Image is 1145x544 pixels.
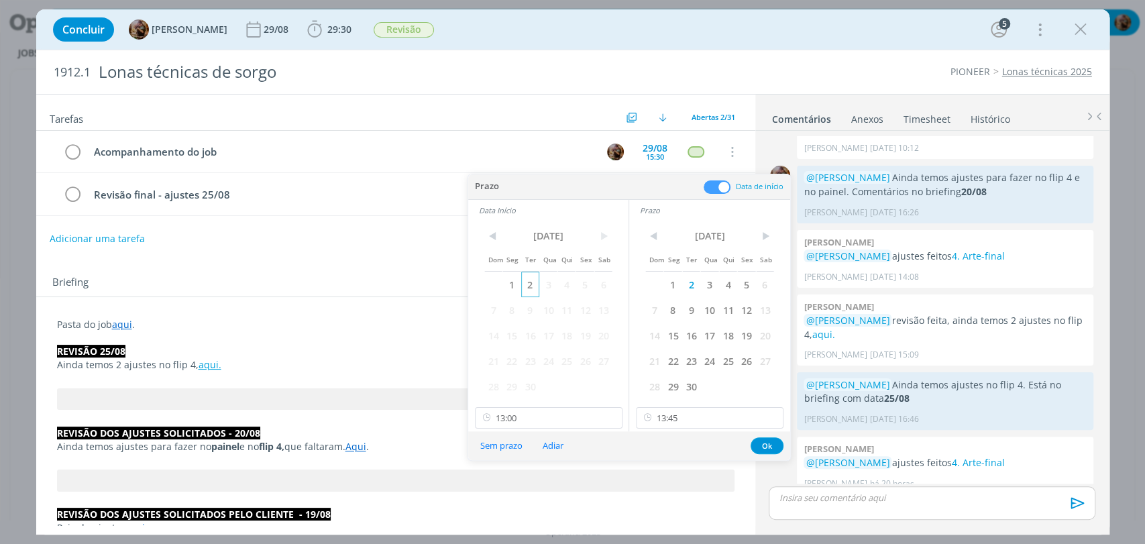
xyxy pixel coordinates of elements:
[521,246,539,272] span: Ter
[484,226,502,246] span: <
[93,56,654,89] div: Lonas técnicas de sorgo
[594,297,612,323] span: 13
[663,226,755,246] span: [DATE]
[57,508,331,521] strong: REVISÃO DOS AJUSTES SOLICITADOS PELO CLIENTE - 19/08
[756,272,774,297] span: 6
[951,250,1004,262] a: 4. Arte-final
[484,323,502,348] span: 14
[663,272,681,297] span: 1
[557,323,576,348] span: 18
[49,227,146,251] button: Adicionar uma tarefa
[576,272,594,297] span: 5
[57,318,734,331] p: Pasta do job .
[682,374,700,399] span: 30
[737,297,755,323] span: 12
[700,246,718,272] span: Qua
[576,348,594,374] span: 26
[961,185,986,198] strong: 20/08
[539,323,557,348] span: 17
[57,521,734,535] p: Painel - ajustar
[756,323,774,348] span: 20
[57,345,125,358] strong: REVISÃO 25/08
[345,440,366,453] a: Aqui
[539,246,557,272] span: Qua
[53,17,114,42] button: Concluir
[756,246,774,272] span: Sab
[737,272,755,297] span: 5
[594,246,612,272] span: Sab
[557,297,576,323] span: 11
[804,250,1087,263] p: ajustes feitos
[259,440,284,453] strong: flip 4,
[682,272,700,297] span: 2
[264,25,291,34] div: 29/08
[52,274,89,292] span: Briefing
[988,19,1010,40] button: 5
[521,323,539,348] span: 16
[806,378,889,391] span: @[PERSON_NAME]
[903,107,951,126] a: Timesheet
[771,107,832,126] a: Comentários
[951,456,1004,469] a: 4. Arte-final
[327,23,351,36] span: 29:30
[970,107,1011,126] a: Histórico
[645,246,663,272] span: Dom
[682,297,700,323] span: 9
[804,413,867,425] p: [PERSON_NAME]
[89,186,557,203] div: Revisão final - ajustes 25/08
[576,297,594,323] span: 12
[152,25,227,34] span: [PERSON_NAME]
[999,18,1010,30] div: 5
[869,478,914,490] span: há 20 horas
[804,349,867,361] p: [PERSON_NAME]
[851,113,883,126] div: Anexos
[663,348,681,374] span: 22
[557,272,576,297] span: 4
[502,246,521,272] span: Seg
[812,328,834,341] a: aqui.
[883,392,909,404] strong: 25/08
[1002,65,1092,78] a: Lonas técnicas 2025
[645,374,663,399] span: 28
[663,246,681,272] span: Seg
[373,21,435,38] button: Revisão
[479,205,629,216] div: Data Início
[57,440,734,453] p: Ainda temos ajustes para fazer no e no que faltaram. .
[700,297,718,323] span: 10
[539,348,557,374] span: 24
[607,144,624,160] img: A
[636,407,783,429] input: Horário
[869,142,918,154] span: [DATE] 10:12
[646,153,664,160] div: 15:30
[806,456,889,469] span: @[PERSON_NAME]
[950,65,990,78] a: PIONEER
[700,323,718,348] span: 17
[472,437,531,455] button: Sem prazo
[594,348,612,374] span: 27
[36,9,1109,535] div: dialog
[199,358,221,371] a: aqui.
[484,246,502,272] span: Dom
[484,348,502,374] span: 21
[521,348,539,374] span: 23
[806,314,889,327] span: @[PERSON_NAME]
[737,323,755,348] span: 19
[804,207,867,219] p: [PERSON_NAME]
[645,323,663,348] span: 14
[594,323,612,348] span: 20
[682,348,700,374] span: 23
[806,171,889,184] span: @[PERSON_NAME]
[502,374,521,399] span: 29
[62,24,105,35] span: Concluir
[57,358,199,371] span: Ainda temos 2 ajustes no flip 4,
[54,65,91,80] span: 1912.1
[475,180,499,194] span: Prazo
[663,297,681,323] span: 8
[700,348,718,374] span: 24
[89,144,595,160] div: Acompanhamento do job
[736,181,783,191] span: Data de início
[804,443,873,455] b: [PERSON_NAME]
[804,171,1087,199] p: Ainda temos ajustes para fazer no flip 4 e no painel. Comentários no briefing
[484,374,502,399] span: 28
[129,19,227,40] button: A[PERSON_NAME]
